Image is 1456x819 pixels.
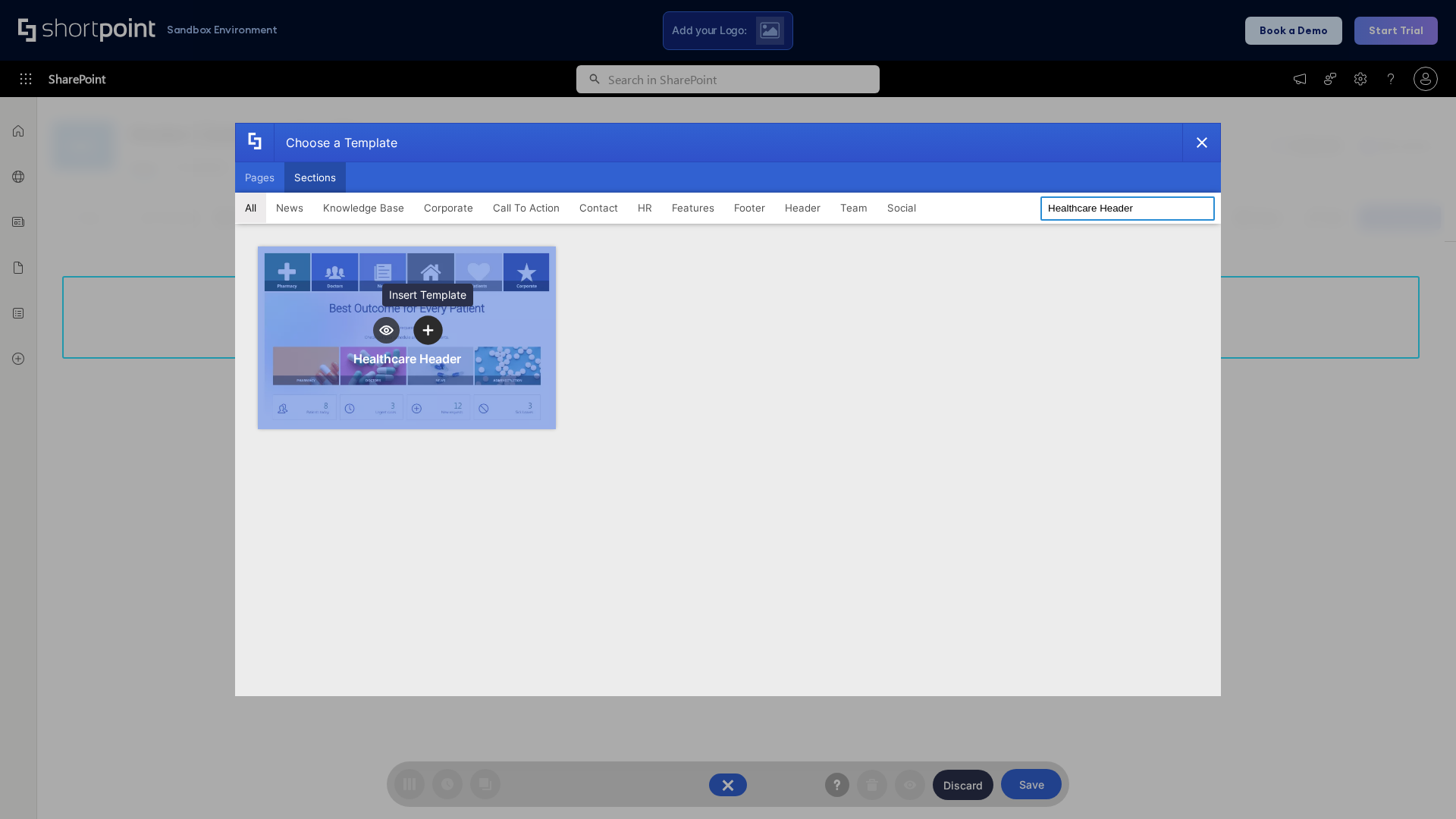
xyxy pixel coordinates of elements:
button: Social [877,193,926,223]
button: Call To Action [483,193,570,223]
button: News [266,193,313,223]
button: Footer [724,193,775,223]
button: Contact [570,193,628,223]
button: HR [628,193,662,223]
iframe: Chat Widget [1380,746,1456,819]
div: Healthcare Header [353,351,461,366]
button: Features [662,193,724,223]
button: All [235,193,266,223]
button: Sections [284,162,346,193]
button: Pages [235,162,284,193]
div: template selector [235,123,1221,696]
button: Team [830,193,877,223]
div: Choose a Template [274,124,397,162]
button: Header [775,193,830,223]
button: Corporate [414,193,483,223]
button: Knowledge Base [313,193,414,223]
input: Search [1040,196,1215,221]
